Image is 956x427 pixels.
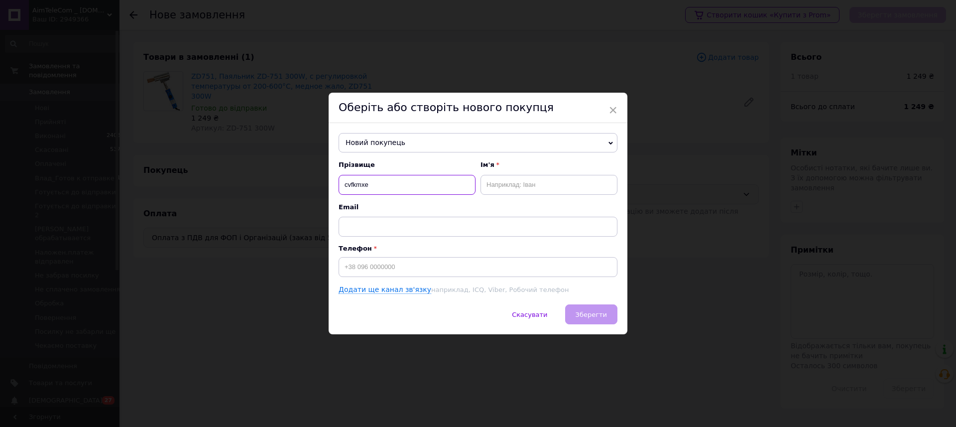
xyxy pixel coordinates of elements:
p: Телефон [339,245,617,252]
span: Ім'я [480,160,617,169]
span: Прізвище [339,160,476,169]
input: +38 096 0000000 [339,257,617,277]
span: Скасувати [512,311,547,318]
input: Наприклад: Іван [480,175,617,195]
span: Email [339,203,617,212]
button: Скасувати [501,304,558,324]
span: Новий покупець [339,133,617,153]
a: Додати ще канал зв'язку [339,285,431,294]
div: Оберіть або створіть нового покупця [329,93,627,123]
span: наприклад, ICQ, Viber, Робочий телефон [431,286,569,293]
span: × [608,102,617,119]
input: Наприклад: Іванов [339,175,476,195]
